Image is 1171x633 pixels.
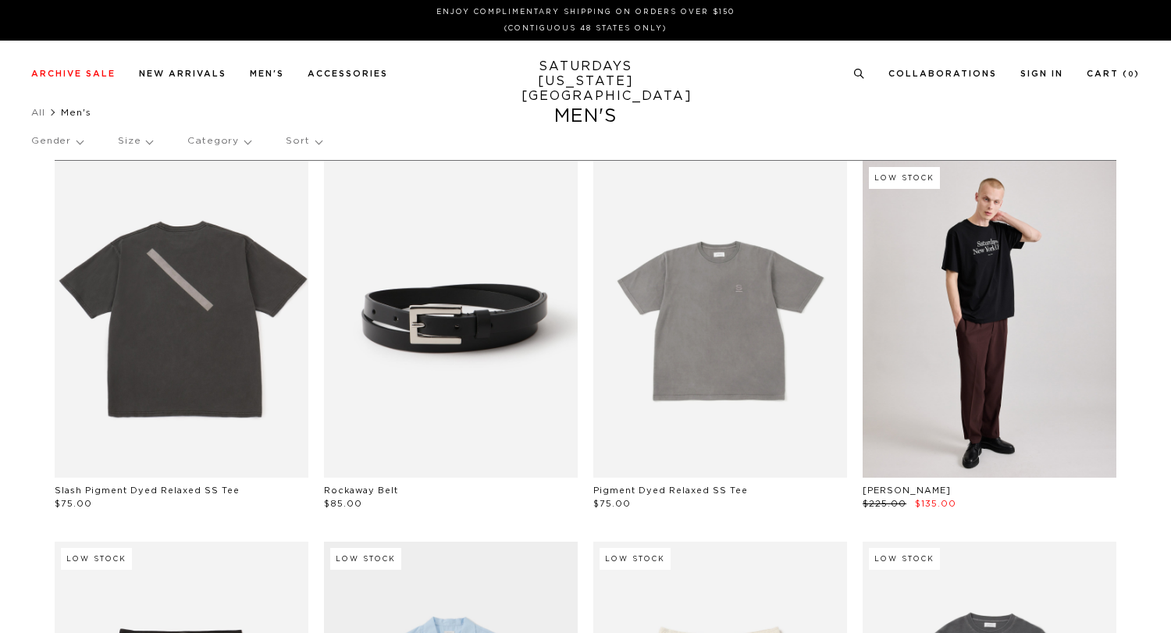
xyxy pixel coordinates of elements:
[31,69,116,78] a: Archive Sale
[324,500,362,508] span: $85.00
[869,167,940,189] div: Low Stock
[1128,71,1134,78] small: 0
[31,108,45,117] a: All
[55,500,92,508] span: $75.00
[330,548,401,570] div: Low Stock
[55,486,240,495] a: Slash Pigment Dyed Relaxed SS Tee
[863,486,951,495] a: [PERSON_NAME]
[600,548,671,570] div: Low Stock
[118,123,152,159] p: Size
[31,123,83,159] p: Gender
[888,69,997,78] a: Collaborations
[593,500,631,508] span: $75.00
[521,59,650,104] a: SATURDAYS[US_STATE][GEOGRAPHIC_DATA]
[250,69,284,78] a: Men's
[863,500,906,508] span: $225.00
[37,6,1134,18] p: Enjoy Complimentary Shipping on Orders Over $150
[286,123,321,159] p: Sort
[187,123,251,159] p: Category
[139,69,226,78] a: New Arrivals
[915,500,956,508] span: $135.00
[308,69,388,78] a: Accessories
[1020,69,1063,78] a: Sign In
[869,548,940,570] div: Low Stock
[593,486,748,495] a: Pigment Dyed Relaxed SS Tee
[1087,69,1140,78] a: Cart (0)
[61,548,132,570] div: Low Stock
[37,23,1134,34] p: (Contiguous 48 States Only)
[61,108,91,117] span: Men's
[324,486,398,495] a: Rockaway Belt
